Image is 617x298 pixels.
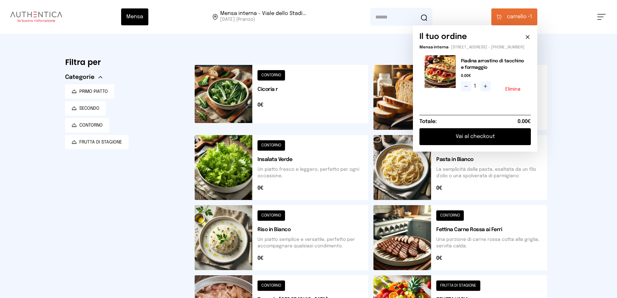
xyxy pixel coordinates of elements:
[507,13,532,21] span: 1
[419,128,531,145] button: Vai al checkout
[419,32,467,42] h6: Il tuo ordine
[65,135,129,149] button: FRUTTA DI STAGIONE
[220,11,306,23] span: Viale dello Stadio, 77, 05100 Terni TR, Italia
[474,82,478,90] span: 1
[65,57,184,68] h6: Filtra per
[10,12,62,22] img: logo.8f33a47.png
[518,118,531,126] span: 0.00€
[419,118,437,126] h6: Totale:
[79,88,108,95] span: PRIMO PIATTO
[65,73,95,82] span: Categorie
[79,139,122,145] span: FRUTTA DI STAGIONE
[507,13,530,21] span: carrello •
[491,8,537,25] button: carrello •1
[461,58,526,71] h2: Piadina arrostino di tacchino e formaggio
[419,45,448,49] span: Mensa interna
[121,8,148,25] button: Mensa
[425,55,456,88] img: media
[65,101,106,116] button: SECONDO
[79,122,103,129] span: CONTORNO
[220,16,306,23] span: [DATE] (Pranzo)
[65,118,109,132] button: CONTORNO
[419,45,531,50] p: - [STREET_ADDRESS] - [PHONE_NUMBER]
[65,84,114,99] button: PRIMO PIATTO
[461,73,526,79] span: 0.00€
[505,87,520,92] button: Elimina
[79,105,99,112] span: SECONDO
[65,73,102,82] button: Categorie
